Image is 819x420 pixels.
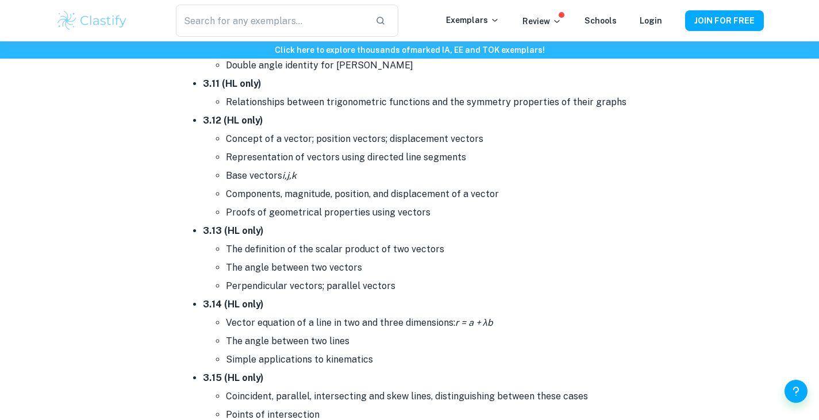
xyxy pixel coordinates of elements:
p: Review [522,15,562,28]
strong: 3.11 (HL only) [203,78,262,89]
input: Search for any exemplars... [176,5,366,37]
button: JOIN FOR FREE [685,10,764,31]
li: Proofs of geometrical properties using vectors [226,203,640,222]
li: Base vectors [226,167,640,185]
li: Relationships between trigonometric functions and the symmetry properties of their graphs [226,93,640,111]
p: Exemplars [446,14,499,26]
strong: 3.12 (HL only) [203,115,263,126]
li: Vector equation of a line in two and three dimensions: [226,314,640,332]
strong: 3.13 (HL only) [203,225,264,236]
h6: Click here to explore thousands of marked IA, EE and TOK exemplars ! [2,44,817,56]
li: Representation of vectors using directed line segments [226,148,640,167]
li: Simple applications to kinematics [226,350,640,369]
img: Clastify logo [56,9,129,32]
i: r = a + λb [455,317,494,328]
li: The angle between two vectors [226,259,640,277]
li: Perpendicular vectors; parallel vectors [226,277,640,295]
button: Help and Feedback [785,380,808,403]
a: Login [640,16,662,25]
li: Concept of a vector; position vectors; displacement vectors [226,130,640,148]
i: i,j,k [282,170,297,181]
li: Components, magnitude, position, and displacement of a vector [226,185,640,203]
li: Double angle identity for [PERSON_NAME] [226,56,640,75]
strong: 3.15 (HL only) [203,372,264,383]
a: Schools [585,16,617,25]
strong: 3.14 (HL only) [203,299,264,310]
li: The angle between two lines [226,332,640,350]
li: Coincident, parallel, intersecting and skew lines, distinguishing between these cases [226,387,640,406]
li: The definition of the scalar product of two vectors [226,240,640,259]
